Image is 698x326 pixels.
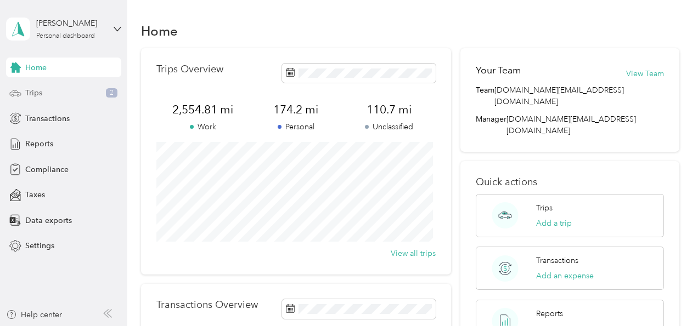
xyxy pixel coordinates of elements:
[494,84,663,107] span: [DOMAIN_NAME][EMAIL_ADDRESS][DOMAIN_NAME]
[141,25,178,37] h1: Home
[476,176,663,188] p: Quick actions
[536,255,578,266] p: Transactions
[25,113,70,124] span: Transactions
[25,138,53,150] span: Reports
[25,62,47,73] span: Home
[25,87,42,99] span: Trips
[25,164,69,175] span: Compliance
[249,102,342,117] span: 174.2 mi
[25,240,54,251] span: Settings
[25,215,72,226] span: Data exports
[476,64,521,77] h2: Your Team
[106,88,117,98] span: 2
[36,18,105,29] div: [PERSON_NAME]
[536,308,563,319] p: Reports
[626,68,664,79] button: View Team
[342,102,436,117] span: 110.7 mi
[536,202,553,214] p: Trips
[536,270,594,282] button: Add an expense
[156,299,258,311] p: Transactions Overview
[36,33,95,39] div: Personal dashboard
[536,218,572,229] button: Add a trip
[249,121,342,133] p: Personal
[342,121,436,133] p: Unclassified
[156,102,250,117] span: 2,554.81 mi
[156,121,250,133] p: Work
[6,309,62,321] button: Help center
[25,189,45,201] span: Taxes
[506,115,636,135] span: [DOMAIN_NAME][EMAIL_ADDRESS][DOMAIN_NAME]
[156,64,223,75] p: Trips Overview
[391,248,436,259] button: View all trips
[637,265,698,326] iframe: Everlance-gr Chat Button Frame
[476,84,494,107] span: Team
[476,113,506,136] span: Manager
